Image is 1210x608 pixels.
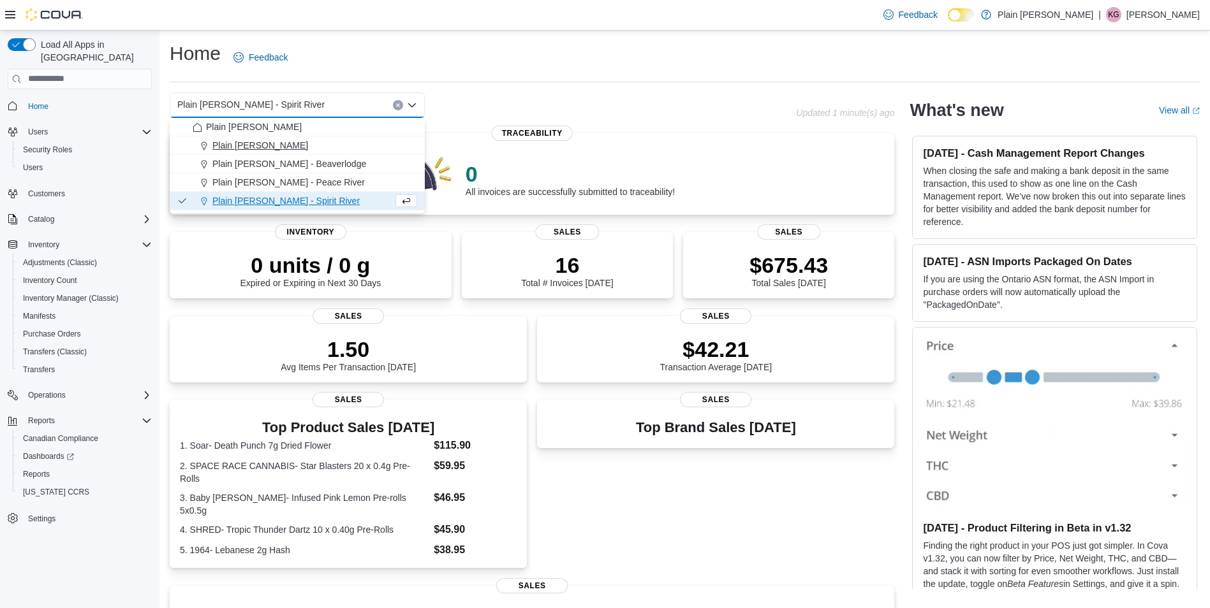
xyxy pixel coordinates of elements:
[923,255,1186,268] h3: [DATE] - ASN Imports Packaged On Dates
[18,273,82,288] a: Inventory Count
[3,386,157,404] button: Operations
[23,387,152,403] span: Operations
[36,38,152,64] span: Load All Apps in [GEOGRAPHIC_DATA]
[1108,7,1119,22] span: KG
[18,273,152,288] span: Inventory Count
[3,210,157,228] button: Catalog
[521,252,613,278] p: 16
[13,343,157,361] button: Transfers (Classic)
[212,139,308,152] span: Plain [PERSON_NAME]
[8,92,152,561] nav: Complex example
[3,123,157,141] button: Users
[180,420,517,435] h3: Top Product Sales [DATE]
[170,118,425,210] div: Choose from the following options
[23,275,77,286] span: Inventory Count
[636,420,796,435] h3: Top Brand Sales [DATE]
[18,449,152,464] span: Dashboards
[18,484,94,500] a: [US_STATE] CCRS
[28,101,48,112] span: Home
[23,347,87,357] span: Transfers (Classic)
[13,289,157,307] button: Inventory Manager (Classic)
[240,252,381,288] div: Expired or Expiring in Next 30 Days
[13,307,157,325] button: Manifests
[923,273,1186,311] p: If you are using the Ontario ASN format, the ASN Import in purchase orders will now automatically...
[28,189,65,199] span: Customers
[13,465,157,483] button: Reports
[434,490,517,505] dd: $46.95
[3,97,157,115] button: Home
[878,2,943,27] a: Feedback
[23,124,152,140] span: Users
[28,127,48,137] span: Users
[23,186,70,201] a: Customers
[18,449,79,464] a: Dashboards
[18,326,86,342] a: Purchase Orders
[1126,7,1200,22] p: [PERSON_NAME]
[3,184,157,203] button: Customers
[680,308,751,324] span: Sales
[18,362,152,377] span: Transfers
[18,142,77,157] a: Security Roles
[23,212,152,227] span: Catalog
[18,467,55,482] a: Reports
[13,159,157,177] button: Users
[28,214,54,224] span: Catalog
[13,430,157,447] button: Canadian Compliance
[177,97,325,112] span: Plain [PERSON_NAME] - Spirit River
[18,344,92,359] a: Transfers (Classic)
[249,51,288,64] span: Feedback
[749,252,828,278] p: $675.43
[275,224,346,240] span: Inventory
[660,337,772,362] p: $42.21
[660,337,772,372] div: Transaction Average [DATE]
[18,255,152,270] span: Adjustments (Classic)
[434,458,517,474] dd: $59.95
[18,291,124,306] a: Inventory Manager (Classic)
[206,120,302,133] span: Plain [PERSON_NAME]
[18,431,103,446] a: Canadian Compliance
[998,7,1093,22] p: Plain [PERSON_NAME]
[393,100,403,110] button: Clear input
[23,237,64,252] button: Inventory
[281,337,416,362] p: 1.50
[23,413,60,428] button: Reports
[923,521,1186,534] h3: [DATE] - Product Filtering in Beta in v1.32
[13,271,157,289] button: Inventory Count
[434,438,517,453] dd: $115.90
[1007,579,1063,589] em: Beta Features
[434,542,517,558] dd: $38.95
[899,8,938,21] span: Feedback
[796,108,894,118] p: Updated 1 minute(s) ago
[28,240,59,250] span: Inventory
[18,142,152,157] span: Security Roles
[23,163,43,173] span: Users
[212,157,366,170] span: Plain [PERSON_NAME] - Beaverlodge
[13,447,157,465] a: Dashboards
[23,212,59,227] button: Catalog
[170,118,425,136] button: Plain [PERSON_NAME]
[170,136,425,155] button: Plain [PERSON_NAME]
[23,413,152,428] span: Reports
[407,100,417,110] button: Close list of options
[212,176,365,189] span: Plain [PERSON_NAME] - Peace River
[521,252,613,288] div: Total # Invoices [DATE]
[180,523,429,536] dt: 4. SHRED- Tropic Thunder Dartz 10 x 0.40g Pre-Rolls
[1159,105,1200,115] a: View allExternal link
[18,308,152,324] span: Manifests
[23,510,152,526] span: Settings
[13,141,157,159] button: Security Roles
[18,431,152,446] span: Canadian Compliance
[18,291,152,306] span: Inventory Manager (Classic)
[757,224,820,240] span: Sales
[18,326,152,342] span: Purchase Orders
[281,337,416,372] div: Avg Items Per Transaction [DATE]
[434,522,517,537] dd: $45.90
[23,124,53,140] button: Users
[492,126,573,141] span: Traceability
[18,484,152,500] span: Washington CCRS
[18,160,48,175] a: Users
[3,509,157,527] button: Settings
[23,311,55,321] span: Manifests
[23,257,97,268] span: Adjustments (Classic)
[28,390,66,400] span: Operations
